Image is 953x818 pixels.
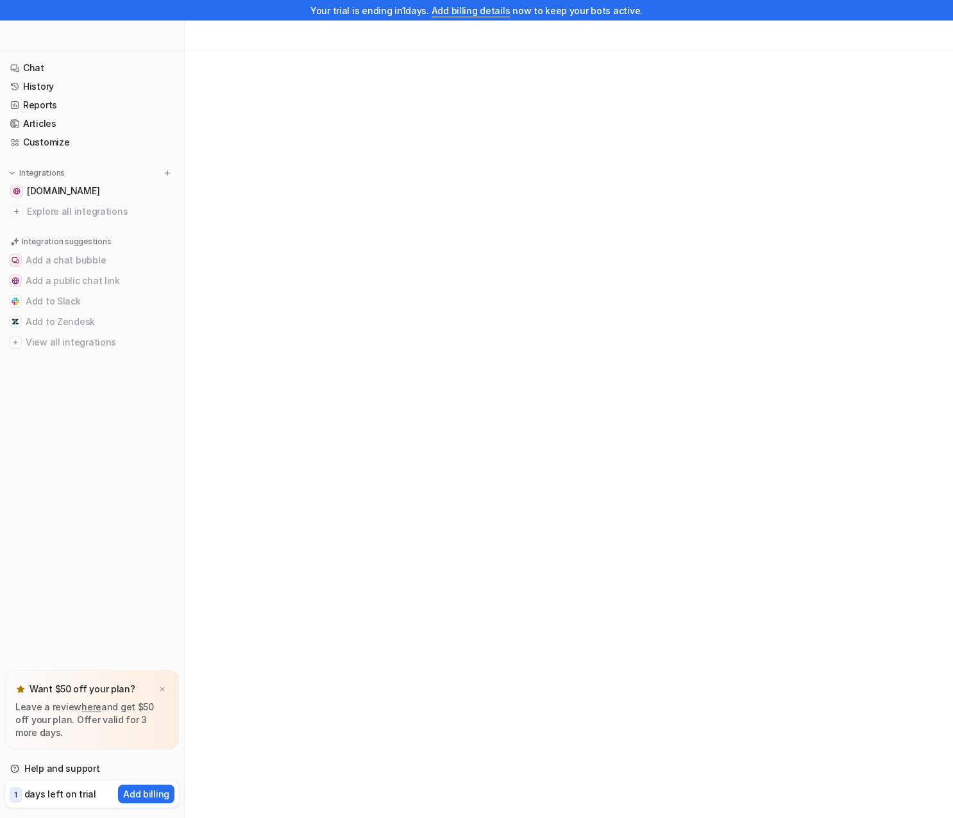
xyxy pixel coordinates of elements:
a: Chat [5,59,179,77]
img: Add to Slack [12,297,19,305]
img: expand menu [8,169,17,178]
button: Add billing [118,785,174,803]
img: View all integrations [12,338,19,346]
button: Add a chat bubbleAdd a chat bubble [5,250,179,271]
p: Integrations [19,168,65,178]
img: Add a public chat link [12,277,19,285]
img: star [15,684,26,694]
a: Add billing details [432,5,510,16]
img: menu_add.svg [163,169,172,178]
img: explore all integrations [10,205,23,218]
img: Add to Zendesk [12,318,19,326]
p: Add billing [123,787,169,801]
p: Integration suggestions [22,236,111,247]
a: Articles [5,115,179,133]
p: Leave a review and get $50 off your plan. Offer valid for 3 more days. [15,701,169,739]
img: x [158,685,166,694]
span: [DOMAIN_NAME] [27,185,99,197]
a: docs.1bonding.com[DOMAIN_NAME] [5,182,179,200]
a: Customize [5,133,179,151]
a: Reports [5,96,179,114]
button: Add to ZendeskAdd to Zendesk [5,312,179,332]
p: Want $50 off your plan? [30,683,135,696]
span: Explore all integrations [27,201,174,222]
img: Add a chat bubble [12,256,19,264]
p: days left on trial [24,787,96,801]
button: Add a public chat linkAdd a public chat link [5,271,179,291]
img: docs.1bonding.com [13,187,21,195]
button: View all integrationsView all integrations [5,332,179,353]
a: here [81,701,101,712]
a: Help and support [5,760,179,778]
a: Explore all integrations [5,203,179,221]
a: History [5,78,179,96]
button: Integrations [5,167,69,179]
p: 1 [14,789,17,801]
button: Add to SlackAdd to Slack [5,291,179,312]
